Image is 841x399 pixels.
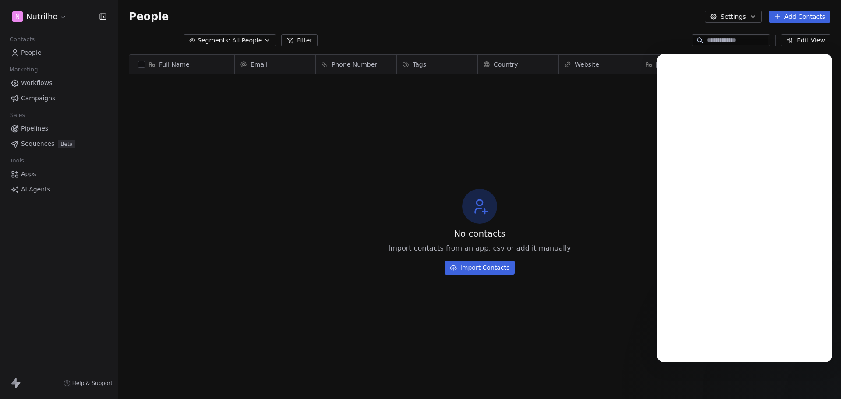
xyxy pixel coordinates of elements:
[6,63,42,76] span: Marketing
[159,60,190,69] span: Full Name
[251,60,268,69] span: Email
[64,380,113,387] a: Help & Support
[397,55,477,74] div: Tags
[21,185,50,194] span: AI Agents
[657,54,832,362] iframe: Intercom live chat
[559,55,640,74] div: Website
[478,55,558,74] div: Country
[7,167,111,181] a: Apps
[26,11,57,22] span: Nutrilho
[332,60,377,69] span: Phone Number
[445,261,515,275] button: Import Contacts
[316,55,396,74] div: Phone Number
[7,182,111,197] a: AI Agents
[21,124,48,133] span: Pipelines
[21,78,53,88] span: Workflows
[640,55,721,74] div: Job Title
[769,11,830,23] button: Add Contacts
[705,11,761,23] button: Settings
[6,154,28,167] span: Tools
[235,55,315,74] div: Email
[15,12,20,21] span: N
[6,33,39,46] span: Contacts
[7,137,111,151] a: SequencesBeta
[454,227,505,240] span: No contacts
[7,121,111,136] a: Pipelines
[7,46,111,60] a: People
[129,74,235,385] div: grid
[232,36,262,45] span: All People
[129,55,234,74] div: Full Name
[21,48,42,57] span: People
[575,60,599,69] span: Website
[413,60,426,69] span: Tags
[281,34,318,46] button: Filter
[21,139,54,148] span: Sequences
[6,109,29,122] span: Sales
[21,169,36,179] span: Apps
[58,140,75,148] span: Beta
[811,369,832,390] iframe: Intercom live chat
[445,257,515,275] a: Import Contacts
[781,34,830,46] button: Edit View
[21,94,55,103] span: Campaigns
[72,380,113,387] span: Help & Support
[7,76,111,90] a: Workflows
[494,60,518,69] span: Country
[656,60,680,69] span: Job Title
[11,9,68,24] button: NNutrilho
[198,36,230,45] span: Segments:
[7,91,111,106] a: Campaigns
[388,243,571,254] span: Import contacts from an app, csv or add it manually
[129,10,169,23] span: People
